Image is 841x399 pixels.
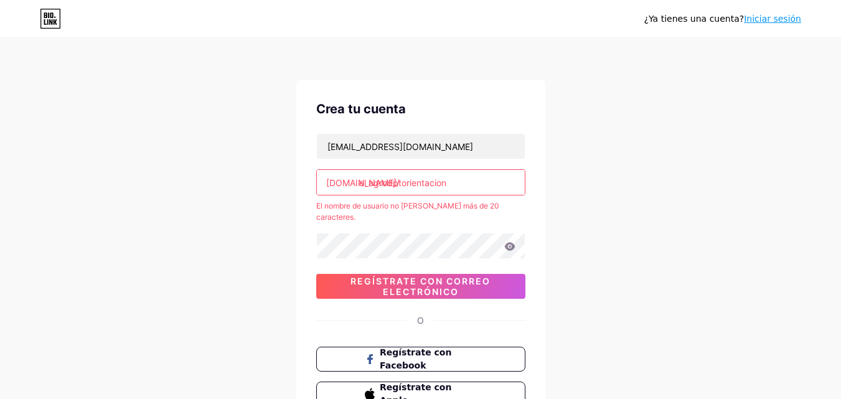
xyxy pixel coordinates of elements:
[316,274,525,299] button: Regístrate con correo electrónico
[316,347,525,372] button: Regístrate con Facebook
[317,170,525,195] input: nombre de usuario
[380,347,451,370] font: Regístrate con Facebook
[316,101,406,116] font: Crea tu cuenta
[350,276,491,297] font: Regístrate con correo electrónico
[316,201,499,222] font: El nombre de usuario no [PERSON_NAME] más de 20 caracteres.
[326,177,400,188] font: [DOMAIN_NAME]/
[644,14,745,24] font: ¿Ya tienes una cuenta?
[317,134,525,159] input: Correo electrónico
[417,315,424,326] font: O
[744,14,801,24] a: Iniciar sesión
